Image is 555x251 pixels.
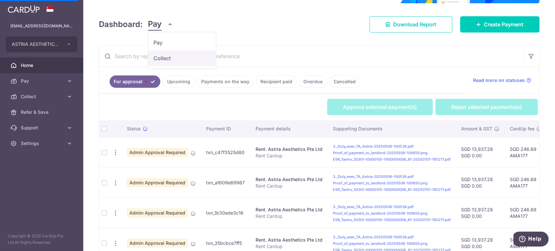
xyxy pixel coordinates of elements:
span: Create Payment [484,20,523,28]
span: Settings [21,140,64,147]
a: Pay [148,35,216,50]
a: Create Payment [460,16,539,33]
span: Admin Approval Required [127,178,188,187]
span: Refer & Save [21,109,64,115]
span: Admin Approval Required [127,208,188,218]
td: txn_c47f3525d80 [201,137,250,167]
ul: Pay [148,32,216,69]
span: Admin Approval Required [127,239,188,248]
span: Status [127,125,141,132]
a: ESR_TaxInv_30301-t0000105-1000000006_81-20250701-185217.pdf [333,157,451,162]
img: CardUp [8,5,40,13]
span: CardUp fee [510,125,535,132]
a: Overdue [299,75,327,88]
p: Rent Cardup [256,152,323,159]
td: SGD 246.69 AMA177 [505,137,547,167]
td: SGD 246.69 AMA177 [505,198,547,228]
a: 3._Duly_exec_TA_Astria-20250506-100536.pdf [333,235,414,239]
input: Search by recipient name, payment id or reference [99,46,523,67]
a: ESR_TaxInv_30301-t0000105-1000000006_81-20250701-185217.pdf [333,218,451,222]
button: Pay [148,18,173,31]
span: Collect [21,93,64,100]
div: Rent. Astria Aesthetics Pte Ltd [256,176,323,183]
div: Rent. Astria Aesthetics Pte Ltd [256,237,323,243]
a: 3._Duly_exec_TA_Astria-20250506-100536.pdf [333,144,414,149]
a: Payments on the way [197,75,254,88]
h4: Dashboard: [99,19,143,30]
p: Rent Cardup [256,243,323,250]
span: Admin Approval Required [127,148,188,157]
a: Proof_of_payment_to_landlord-20250506-100650.png [333,241,428,246]
iframe: Opens a widget where you can find more information [513,231,548,248]
span: Home [21,62,64,69]
a: Proof_of_payment_to_landlord-20250506-100650.png [333,151,428,155]
div: Rent. Astria Aesthetics Pte Ltd [256,206,323,213]
span: Pay [153,39,211,46]
p: Rent Cardup [256,213,323,219]
a: Proof_of_payment_to_landlord-20250506-100650.png [333,181,428,185]
td: SGD 13,937.28 SGD 0.00 [456,167,505,198]
p: [EMAIL_ADDRESS][DOMAIN_NAME] [10,23,73,29]
a: For approval [110,75,160,88]
p: Rent Cardup [256,183,323,189]
td: SGD 13,937.28 SGD 0.00 [456,137,505,167]
td: SGD 246.69 AMA177 [505,167,547,198]
span: Amount & GST [461,125,492,132]
span: Download Report [393,20,436,28]
td: txn_1b30ede3c16 [201,198,250,228]
span: Read more on statuses [473,77,525,84]
a: Read more on statuses [473,77,531,84]
td: txn_a1609e69967 [201,167,250,198]
a: 3._Duly_exec_TA_Astria-20250506-100536.pdf [333,174,414,179]
th: Supporting Documents [328,120,456,137]
button: ASTRIA AESTHETICS PTE. LTD. [6,36,77,52]
th: Payment ID [201,120,250,137]
span: Support [21,125,64,131]
span: ASTRIA AESTHETICS PTE. LTD. [12,41,60,47]
a: Download Report [369,16,452,33]
a: Recipient paid [256,75,297,88]
a: ESR_TaxInv_30301-t0000105-1000000006_81-20250701-185217.pdf [333,187,451,192]
a: Upcoming [163,75,194,88]
a: 3._Duly_exec_TA_Astria-20250506-100536.pdf [333,205,414,209]
td: SGD 13,937.28 SGD 0.00 [456,198,505,228]
a: Collect [148,50,216,66]
a: Proof_of_payment_to_landlord-20250506-100650.png [333,211,428,216]
span: Pay [21,78,64,84]
div: Rent. Astria Aesthetics Pte Ltd [256,146,323,152]
th: Payment details [250,120,328,137]
a: Cancelled [329,75,360,88]
span: Pay [148,18,162,31]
